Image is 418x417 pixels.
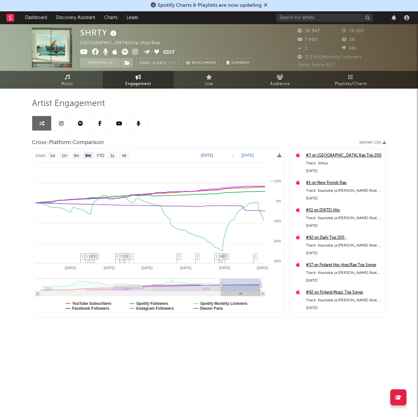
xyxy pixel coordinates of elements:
button: Edit [163,49,175,57]
text: 1y [110,153,114,158]
a: Discovery Assistant [52,11,100,24]
text: 3m [74,153,79,158]
a: Engagement [103,71,174,89]
span: 1 [298,46,307,51]
span: 7 980 [298,38,318,42]
span: 1 [219,254,221,258]
span: 2 [225,254,227,258]
span: Music [62,80,73,88]
button: Summary [223,58,254,68]
a: Reel: 11.7k Views, 3 Likes, 1 Comment [306,316,383,324]
text: [DATE] [201,153,213,158]
div: [DATE] [306,195,383,202]
div: Track: Sirkus [306,160,383,167]
a: Live [174,71,244,89]
a: Charts [100,11,122,24]
text: Deezer Fans [200,306,223,311]
text: [DATE] [65,266,76,270]
span: Audience [270,80,290,88]
span: 2 [91,254,93,258]
text: 6m [85,153,91,158]
a: Leads [122,11,143,24]
text: Zoom [35,153,45,158]
div: [DATE] [306,167,383,175]
span: 1 [94,254,96,258]
a: #37 on Finland Hip-Hop/Rap Top Songs [306,261,383,269]
text: [DATE] [180,266,192,270]
span: 2 [196,254,198,258]
span: Live [205,80,213,88]
div: [DATE] [306,304,383,312]
div: [DATE] [306,249,383,257]
div: [DATE] [306,277,383,285]
button: Email AlertsOff [136,58,180,68]
span: 3 [223,254,225,258]
span: 1 [81,254,83,258]
span: 2 [125,254,127,258]
span: 1 [89,254,90,258]
div: Track: Kaunotar ja [PERSON_NAME] (feat. [DEMOGRAPHIC_DATA]) [306,296,383,304]
span: 4 [222,254,223,258]
text: [DATE] [141,266,153,270]
span: 3 [126,254,128,258]
text: -10% [273,219,281,223]
text: Facebook Followers [72,306,109,311]
span: 1 [95,254,97,258]
div: Track: Kaunotar ja [PERSON_NAME] (feat. [DEMOGRAPHIC_DATA]) [306,214,383,222]
span: 323 691 Monthly Listeners [298,55,362,59]
a: Benchmark [183,58,220,68]
span: Cross-Platform Comparison [32,139,104,147]
text: + 10% [271,179,281,183]
text: Spotify Followers [136,301,168,306]
span: 1 [130,254,132,258]
span: Artist Engagement [32,100,105,108]
a: #92 on Finland Music Top Songs [306,289,383,296]
span: 3 [90,254,92,258]
text: Spotify Monthly Listeners [200,301,248,306]
span: 1 [86,254,88,258]
div: #7 on [GEOGRAPHIC_DATA] Rap Top 200 [306,152,383,160]
span: Engagement [125,80,151,88]
div: Track: Kaunotar ja [PERSON_NAME] (feat. [DEMOGRAPHIC_DATA]) [306,187,383,195]
em: Off [168,62,176,65]
text: -20% [273,239,281,243]
text: 1m [62,153,67,158]
a: #1 on New Finnish Rap [306,179,383,187]
span: Jump Score: 52.1 [298,63,335,67]
span: 1 [220,254,222,258]
span: 1 [215,254,217,258]
span: 591 [342,46,357,51]
span: Benchmark [192,59,216,67]
div: #51 on [DATE] Hits [306,207,383,214]
div: [DATE] [306,222,383,230]
input: Search for artists [276,14,373,22]
span: 1 [120,254,122,258]
text: [DATE] [257,266,268,270]
span: 2 [116,254,118,258]
div: SHRTY [80,27,118,38]
text: [DATE] [104,266,115,270]
text: 0% [276,199,281,203]
text: Instagram Followers [136,306,174,311]
span: 28 947 [298,29,320,33]
text: All [122,153,126,158]
span: 19 102 [342,29,364,33]
a: Music [32,71,103,89]
span: 1 [178,254,180,258]
span: Summary [231,61,250,65]
a: Dashboard [21,11,52,24]
text: [DATE] [219,266,231,270]
div: Track: Kaunotar ja [PERSON_NAME] (feat. [DEMOGRAPHIC_DATA]) [306,242,383,249]
span: Playlists/Charts [335,80,367,88]
a: Playlists/Charts [315,71,386,89]
div: [GEOGRAPHIC_DATA] | Hip-Hop/Rap [80,39,168,47]
span: 1 [254,254,256,258]
span: Spotify Charts & Playlists are now updating [157,3,262,8]
span: 28 [342,38,355,42]
a: #92 on Daily Top 100: [GEOGRAPHIC_DATA] [306,234,383,242]
text: 1w [50,153,55,158]
text: YTD [97,153,104,158]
